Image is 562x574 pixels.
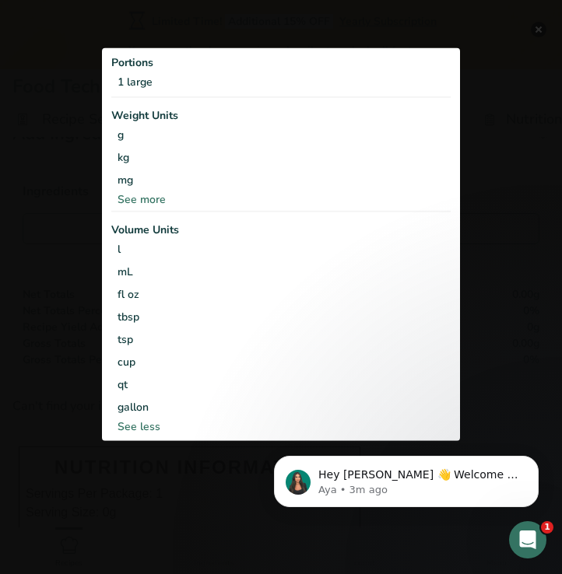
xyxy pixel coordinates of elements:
div: g [111,123,451,145]
div: tbsp [118,308,444,324]
iframe: Intercom live chat [509,521,546,558]
iframe: Intercom notifications message [251,423,562,532]
div: See less [111,418,451,434]
div: cup [118,353,444,369]
div: gallon [118,398,444,415]
div: mg [111,168,451,191]
div: mL [118,263,444,279]
div: Weight Units [111,107,451,123]
div: qt [118,376,444,392]
div: fl oz [118,285,444,302]
div: l [118,240,444,257]
span: 1 [541,521,553,534]
div: Volume Units [111,221,451,237]
div: tsp [118,331,444,347]
div: kg [111,145,451,168]
div: See more [111,191,451,207]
